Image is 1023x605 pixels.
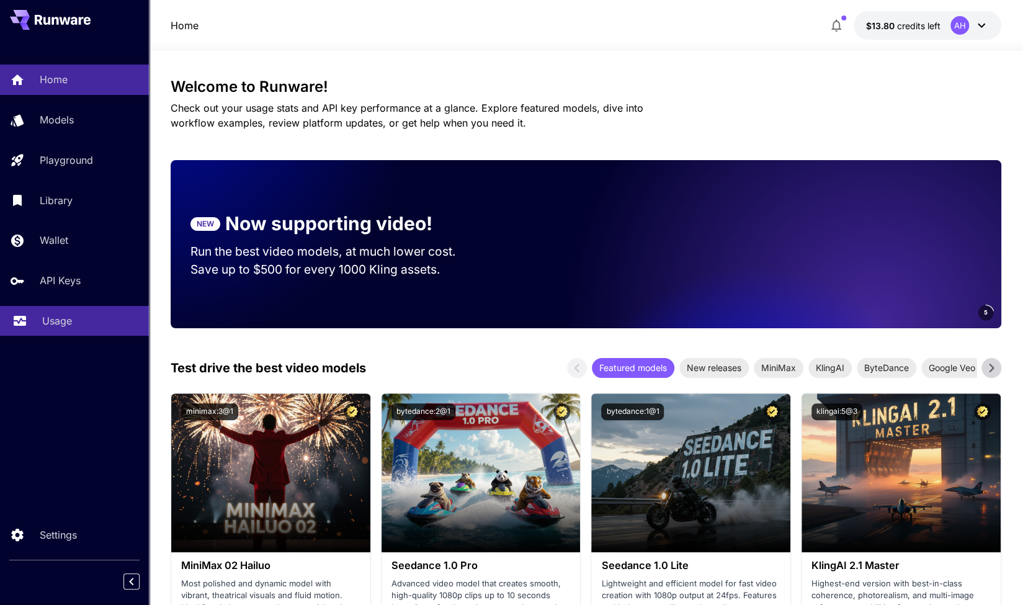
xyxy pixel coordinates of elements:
[811,560,991,571] h3: KlingAI 2.1 Master
[802,393,1001,552] img: alt
[123,573,140,589] button: Collapse sidebar
[40,273,81,288] p: API Keys
[866,20,897,31] span: $13.80
[391,403,455,420] button: bytedance:2@1
[40,193,73,208] p: Library
[591,393,790,552] img: alt
[225,210,432,238] p: Now supporting video!
[592,361,674,374] span: Featured models
[181,560,360,571] h3: MiniMax 02 Hailuo
[40,72,68,87] p: Home
[40,527,77,542] p: Settings
[382,393,581,552] img: alt
[391,560,571,571] h3: Seedance 1.0 Pro
[171,78,1001,96] h3: Welcome to Runware!
[553,403,570,420] button: Certified Model – Vetted for best performance and includes a commercial license.
[197,218,214,230] p: NEW
[921,361,983,374] span: Google Veo
[984,308,988,317] span: 5
[181,403,238,420] button: minimax:3@1
[866,19,940,32] div: $13.79554
[190,243,480,261] p: Run the best video models, at much lower cost.
[808,358,852,378] div: KlingAI
[42,313,72,328] p: Usage
[950,16,969,35] div: AH
[171,18,199,33] nav: breadcrumb
[344,403,360,420] button: Certified Model – Vetted for best performance and includes a commercial license.
[171,102,643,129] span: Check out your usage stats and API key performance at a glance. Explore featured models, dive int...
[133,570,149,593] div: Collapse sidebar
[40,153,93,168] p: Playground
[857,358,916,378] div: ByteDance
[897,20,940,31] span: credits left
[40,112,74,127] p: Models
[811,403,862,420] button: klingai:5@3
[854,11,1001,40] button: $13.79554AH
[974,403,991,420] button: Certified Model – Vetted for best performance and includes a commercial license.
[764,403,780,420] button: Certified Model – Vetted for best performance and includes a commercial license.
[808,361,852,374] span: KlingAI
[171,359,366,377] p: Test drive the best video models
[190,261,480,279] p: Save up to $500 for every 1000 Kling assets.
[857,361,916,374] span: ByteDance
[592,358,674,378] div: Featured models
[679,358,749,378] div: New releases
[601,560,780,571] h3: Seedance 1.0 Lite
[754,361,803,374] span: MiniMax
[171,18,199,33] a: Home
[171,393,370,552] img: alt
[921,358,983,378] div: Google Veo
[601,403,664,420] button: bytedance:1@1
[40,233,68,248] p: Wallet
[679,361,749,374] span: New releases
[754,358,803,378] div: MiniMax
